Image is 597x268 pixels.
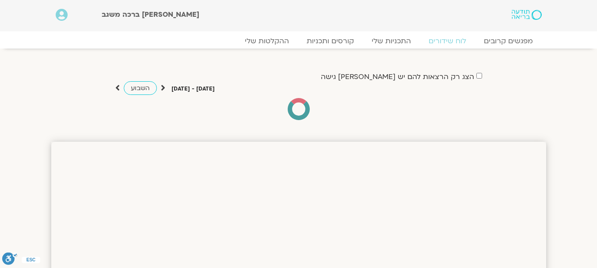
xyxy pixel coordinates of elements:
[56,37,542,45] nav: Menu
[420,37,475,45] a: לוח שידורים
[475,37,542,45] a: מפגשים קרובים
[102,10,199,19] span: [PERSON_NAME] ברכה משגב
[131,84,150,92] span: השבוע
[236,37,298,45] a: ההקלטות שלי
[363,37,420,45] a: התכניות שלי
[171,84,215,94] p: [DATE] - [DATE]
[321,73,474,81] label: הצג רק הרצאות להם יש [PERSON_NAME] גישה
[298,37,363,45] a: קורסים ותכניות
[124,81,157,95] a: השבוע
